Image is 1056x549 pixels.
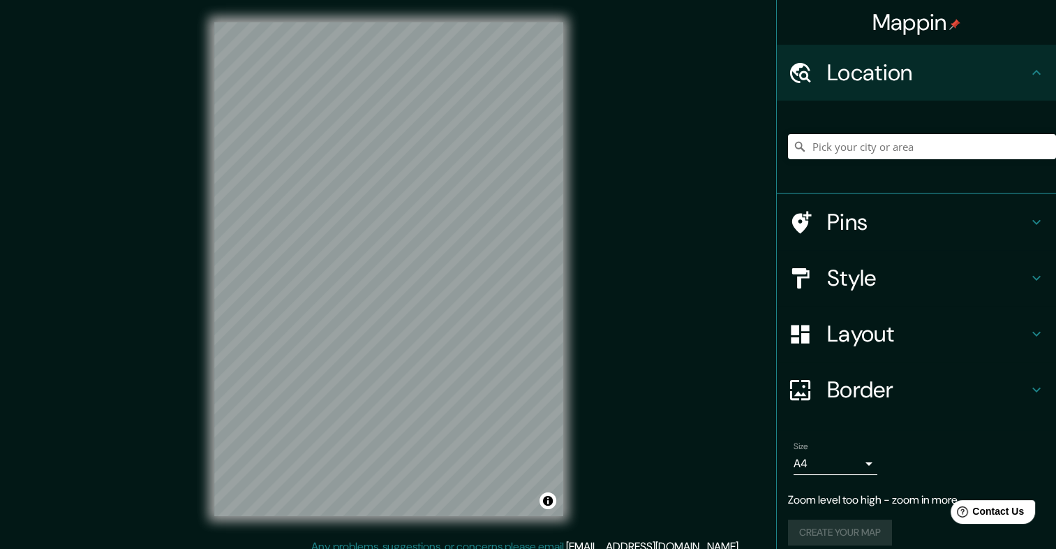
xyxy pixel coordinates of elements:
[788,134,1056,159] input: Pick your city or area
[827,264,1028,292] h4: Style
[777,250,1056,306] div: Style
[794,441,808,453] label: Size
[777,194,1056,250] div: Pins
[932,495,1041,534] iframe: Help widget launcher
[214,22,563,516] canvas: Map
[794,453,877,475] div: A4
[777,45,1056,101] div: Location
[788,492,1045,508] p: Zoom level too high - zoom in more
[540,492,556,509] button: Toggle attribution
[827,320,1028,348] h4: Layout
[777,362,1056,418] div: Border
[777,306,1056,362] div: Layout
[872,8,961,36] h4: Mappin
[827,376,1028,404] h4: Border
[827,59,1028,87] h4: Location
[949,19,960,30] img: pin-icon.png
[827,208,1028,236] h4: Pins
